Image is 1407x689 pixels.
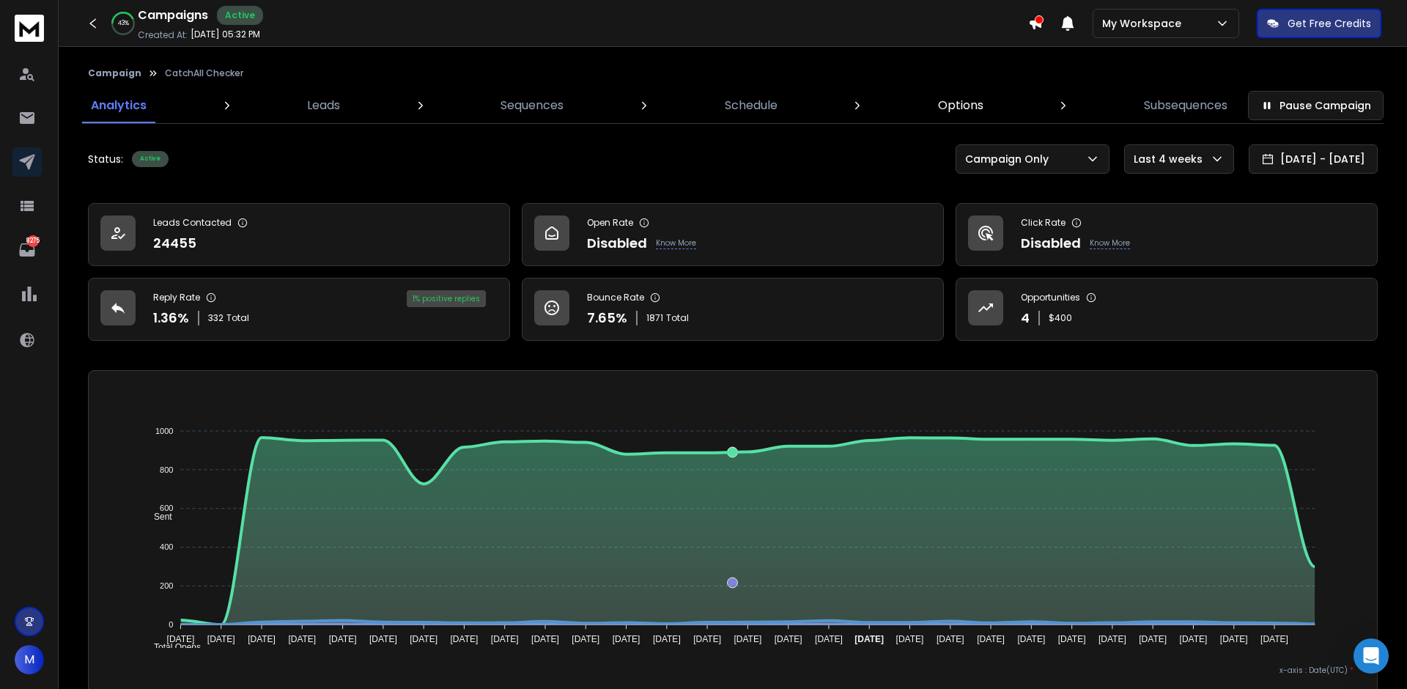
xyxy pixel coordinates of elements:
span: Sent [143,512,172,522]
button: Campaign [88,67,141,79]
p: Created At: [138,29,188,41]
a: Reply Rate1.36%332Total1% positive replies [88,278,510,341]
button: M [15,645,44,674]
a: Options [929,88,992,123]
tspan: [DATE] [167,634,195,644]
button: Get Free Credits [1257,9,1381,38]
a: 8275 [12,235,42,265]
div: Active [132,151,169,167]
tspan: [DATE] [410,634,438,644]
p: My Workspace [1102,16,1187,31]
p: 4 [1021,308,1030,328]
span: Total Opens [143,642,201,652]
p: 8275 [27,235,39,247]
tspan: [DATE] [1260,634,1288,644]
p: $ 400 [1049,312,1072,324]
p: Disabled [1021,233,1081,254]
tspan: [DATE] [289,634,317,644]
tspan: 200 [160,581,173,590]
tspan: [DATE] [653,634,681,644]
a: Sequences [492,88,572,123]
span: 1871 [646,312,663,324]
button: Pause Campaign [1248,91,1384,120]
a: Subsequences [1135,88,1236,123]
tspan: [DATE] [937,634,964,644]
tspan: [DATE] [613,634,640,644]
tspan: 400 [160,542,173,551]
p: Know More [656,237,696,249]
tspan: 600 [160,504,173,512]
img: logo [15,15,44,42]
tspan: [DATE] [1140,634,1167,644]
a: Opportunities4$400 [956,278,1378,341]
p: Leads [307,97,340,114]
tspan: [DATE] [734,634,762,644]
p: Click Rate [1021,217,1066,229]
a: Leads Contacted24455 [88,203,510,266]
span: Total [666,312,689,324]
p: Get Free Credits [1288,16,1371,31]
p: Leads Contacted [153,217,232,229]
p: Options [938,97,983,114]
tspan: [DATE] [451,634,479,644]
p: Know More [1090,237,1130,249]
a: Analytics [82,88,155,123]
tspan: [DATE] [1220,634,1248,644]
p: Schedule [725,97,778,114]
div: Open Intercom Messenger [1354,638,1389,674]
tspan: [DATE] [815,634,843,644]
p: 43 % [118,19,129,28]
tspan: [DATE] [1058,634,1086,644]
div: Active [217,6,263,25]
p: Analytics [91,97,147,114]
p: Reply Rate [153,292,200,303]
p: Subsequences [1144,97,1227,114]
tspan: 800 [160,465,173,474]
tspan: [DATE] [775,634,802,644]
tspan: [DATE] [572,634,600,644]
tspan: [DATE] [1098,634,1126,644]
a: Click RateDisabledKnow More [956,203,1378,266]
p: Sequences [501,97,564,114]
tspan: [DATE] [694,634,722,644]
p: Bounce Rate [587,292,644,303]
p: Disabled [587,233,647,254]
tspan: [DATE] [207,634,235,644]
a: Open RateDisabledKnow More [522,203,944,266]
span: Total [226,312,249,324]
tspan: 1000 [155,427,173,435]
p: Open Rate [587,217,633,229]
tspan: [DATE] [369,634,397,644]
p: Opportunities [1021,292,1080,303]
tspan: [DATE] [491,634,519,644]
a: Schedule [716,88,786,123]
tspan: [DATE] [896,634,924,644]
p: Campaign Only [965,152,1055,166]
tspan: [DATE] [1018,634,1046,644]
span: 332 [208,312,224,324]
div: 1 % positive replies [407,290,486,307]
h1: Campaigns [138,7,208,24]
tspan: [DATE] [531,634,559,644]
tspan: [DATE] [1180,634,1208,644]
p: 7.65 % [587,308,627,328]
p: Status: [88,152,123,166]
p: [DATE] 05:32 PM [191,29,260,40]
tspan: [DATE] [329,634,357,644]
p: Last 4 weeks [1134,152,1208,166]
p: 24455 [153,233,196,254]
tspan: [DATE] [248,634,276,644]
button: [DATE] - [DATE] [1249,144,1378,174]
tspan: [DATE] [978,634,1005,644]
tspan: 0 [169,620,174,629]
p: 1.36 % [153,308,189,328]
tspan: [DATE] [855,634,885,644]
a: Bounce Rate7.65%1871Total [522,278,944,341]
a: Leads [298,88,349,123]
p: x-axis : Date(UTC) [112,665,1354,676]
p: CatchAll Checker [165,67,243,79]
